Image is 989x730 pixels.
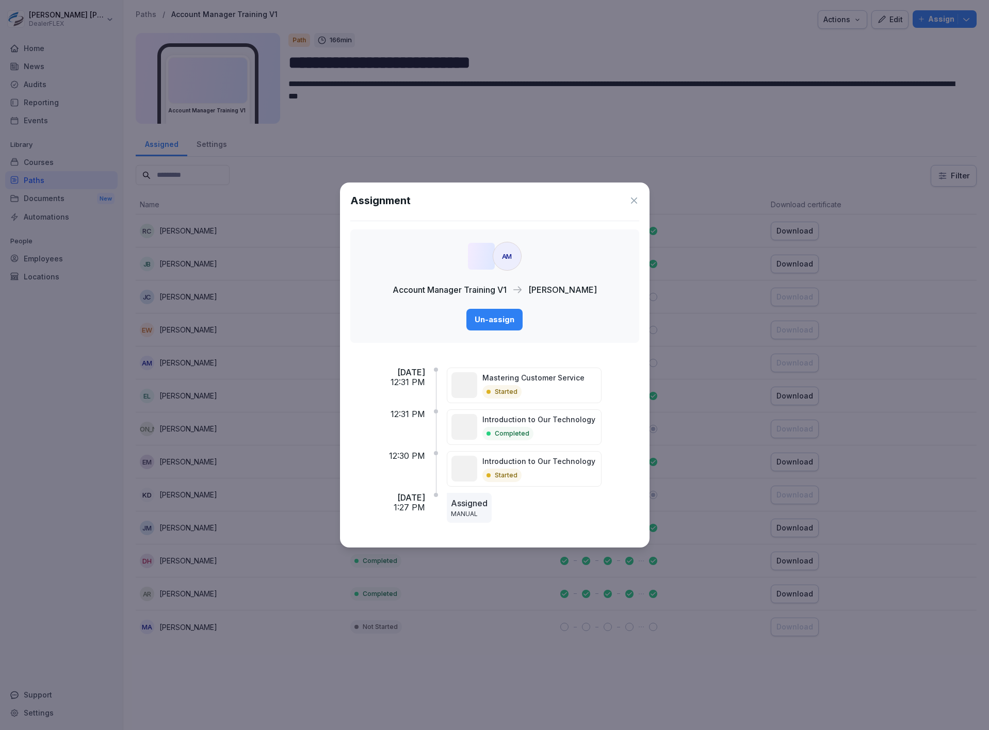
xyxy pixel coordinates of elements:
[389,451,425,461] p: 12:30 PM
[451,509,488,519] p: MANUAL
[495,387,517,396] p: Started
[393,284,507,296] p: Account Manager Training V1
[350,193,411,208] h1: Assignment
[394,503,425,512] p: 1:27 PM
[495,429,529,438] p: Completed
[482,372,585,383] p: Mastering Customer Service
[482,414,595,425] p: Introduction to Our Technology
[397,493,425,503] p: [DATE]
[451,497,488,509] p: Assigned
[391,409,425,419] p: 12:31 PM
[493,242,522,271] div: AM
[466,309,523,330] button: Un-assign
[528,284,597,296] p: [PERSON_NAME]
[397,368,425,377] p: [DATE]
[495,471,517,480] p: Started
[391,377,425,387] p: 12:31 PM
[475,314,514,325] div: Un-assign
[482,456,595,467] p: Introduction to Our Technology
